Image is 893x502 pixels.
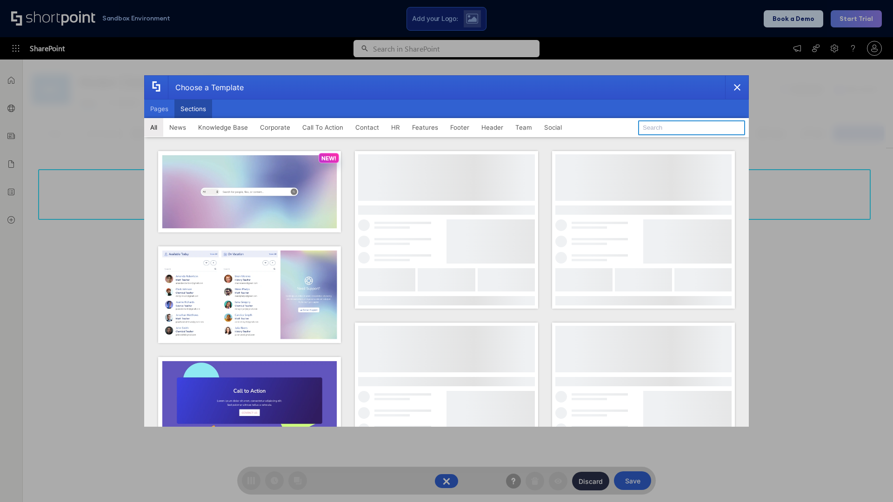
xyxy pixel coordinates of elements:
button: HR [385,118,406,137]
button: Social [538,118,568,137]
button: Call To Action [296,118,349,137]
button: Knowledge Base [192,118,254,137]
button: Features [406,118,444,137]
iframe: Chat Widget [846,457,893,502]
button: Footer [444,118,475,137]
p: NEW! [321,155,336,162]
button: Corporate [254,118,296,137]
button: Contact [349,118,385,137]
div: template selector [144,75,749,427]
button: Team [509,118,538,137]
input: Search [638,120,745,135]
button: Header [475,118,509,137]
button: News [163,118,192,137]
button: Sections [174,99,212,118]
button: All [144,118,163,137]
button: Pages [144,99,174,118]
div: Choose a Template [168,76,244,99]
